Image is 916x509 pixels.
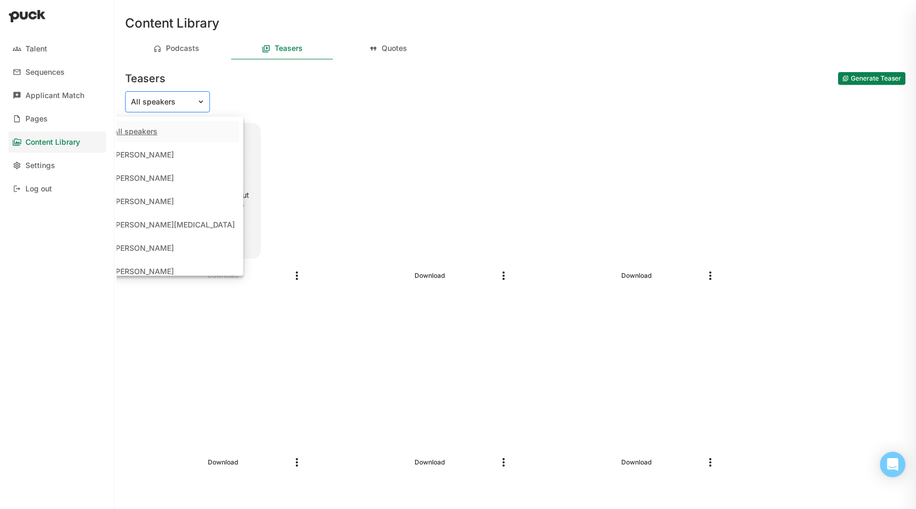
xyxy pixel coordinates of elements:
[880,452,905,477] div: Open Intercom Messenger
[704,456,717,469] button: More options
[8,155,106,176] a: Settings
[8,108,106,129] a: Pages
[125,72,165,85] h3: Teasers
[382,44,407,53] div: Quotes
[8,85,106,106] a: Applicant Match
[113,197,174,206] div: [PERSON_NAME]
[125,17,219,30] h1: Content Library
[275,44,303,53] div: Teasers
[113,151,174,160] div: [PERSON_NAME]
[113,127,157,136] div: All speakers
[113,267,174,276] div: [PERSON_NAME]
[410,456,449,469] a: Download
[704,269,717,282] button: More options
[25,138,80,147] div: Content Library
[8,38,106,59] a: Talent
[25,45,47,54] div: Talent
[617,456,656,469] a: Download
[204,456,242,469] a: Download
[25,161,55,170] div: Settings
[290,269,303,282] button: More options
[290,456,303,469] button: More options
[497,269,510,282] button: More options
[25,185,52,194] div: Log out
[25,68,65,77] div: Sequences
[113,174,174,183] div: [PERSON_NAME]
[8,131,106,153] a: Content Library
[113,221,235,230] div: [PERSON_NAME][MEDICAL_DATA]
[166,44,199,53] div: Podcasts
[8,62,106,83] a: Sequences
[25,115,48,124] div: Pages
[25,91,84,100] div: Applicant Match
[410,269,449,282] a: Download
[617,269,656,282] a: Download
[838,72,905,85] button: Generate Teaser
[497,456,510,469] button: More options
[113,244,174,253] div: [PERSON_NAME]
